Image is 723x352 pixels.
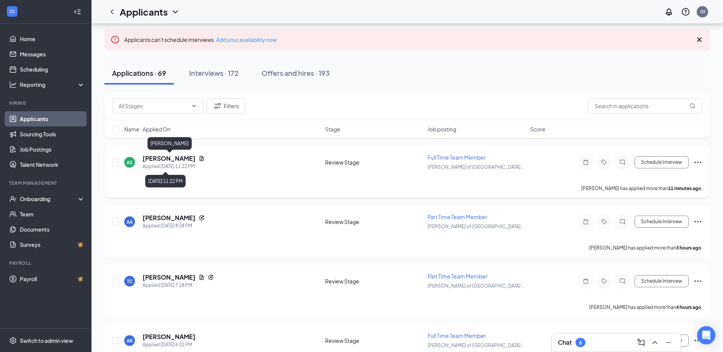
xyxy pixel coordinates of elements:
div: Offers and hires · 193 [261,68,330,78]
div: 6 [579,339,582,346]
svg: Settings [9,337,17,344]
div: Review Stage [325,277,423,285]
button: Schedule Interview [635,156,689,168]
div: Review Stage [325,337,423,344]
a: SurveysCrown [20,237,85,252]
div: Onboarding [20,195,79,203]
svg: Ellipses [693,277,702,286]
a: Sourcing Tools [20,126,85,142]
span: [PERSON_NAME] of [GEOGRAPHIC_DATA] ... [428,283,525,289]
div: AA [127,219,133,225]
div: [PERSON_NAME] [147,137,192,150]
svg: Document [199,274,205,280]
svg: ChatInactive [618,278,627,284]
span: Full Time Team Member [428,332,486,339]
a: Applicants [20,111,85,126]
svg: WorkstreamLogo [8,8,16,15]
svg: ComposeMessage [636,338,646,347]
a: Home [20,31,85,46]
a: Documents [20,222,85,237]
span: [PERSON_NAME] of [GEOGRAPHIC_DATA] ... [428,342,525,348]
div: Review Stage [325,218,423,226]
div: Applied [DATE] 6:01 PM [143,341,196,349]
svg: Cross [695,35,704,44]
svg: Ellipses [693,158,702,167]
a: Scheduling [20,62,85,77]
svg: Error [111,35,120,44]
div: Payroll [9,260,83,266]
svg: MagnifyingGlass [689,103,696,109]
div: Applied [DATE] 8:58 PM [143,222,205,230]
svg: Filter [213,101,222,110]
a: Job Postings [20,142,85,157]
svg: QuestionInfo [681,7,690,16]
a: Team [20,206,85,222]
svg: ChevronUp [650,338,659,347]
svg: Notifications [664,7,673,16]
span: Score [530,125,545,133]
svg: Ellipses [693,336,702,345]
svg: Reapply [208,274,214,280]
div: [DATE] 11:22 PM [145,175,186,187]
p: [PERSON_NAME] has applied more than . [589,245,702,251]
button: Minimize [662,336,675,349]
span: Job posting [428,125,456,133]
div: TC [127,278,133,285]
svg: Document [199,155,205,162]
span: Stage [325,125,340,133]
span: Full Time Team Member [428,154,486,161]
span: Part Time Team Member [428,213,487,220]
span: Part Time Team Member [428,273,487,280]
h5: [PERSON_NAME] [143,214,196,222]
div: Applications · 69 [112,68,166,78]
button: Schedule Interview [635,275,689,287]
div: Team Management [9,180,83,186]
svg: Note [581,278,590,284]
svg: ChatInactive [618,159,627,165]
svg: UserCheck [9,195,17,203]
span: Name · Applied On [124,125,170,133]
svg: Tag [600,219,609,225]
a: Add your availability now [216,36,277,43]
button: ComposeMessage [635,336,647,349]
div: Switch to admin view [20,337,73,344]
svg: Ellipses [693,217,702,226]
button: Filter Filters [207,98,245,114]
svg: Analysis [9,81,17,88]
svg: Collapse [74,8,81,16]
h5: [PERSON_NAME] [143,273,196,282]
a: PayrollCrown [20,271,85,286]
span: [PERSON_NAME] of [GEOGRAPHIC_DATA] ... [428,224,525,229]
svg: Reapply [199,215,205,221]
svg: ChevronDown [191,103,197,109]
span: Applicants can't schedule interviews. [124,36,277,43]
h5: [PERSON_NAME] [143,154,196,163]
a: Messages [20,46,85,62]
svg: ChevronDown [171,7,180,16]
p: [PERSON_NAME] has applied more than . [581,185,702,192]
h1: Applicants [120,5,168,18]
b: 11 minutes ago [668,186,701,191]
svg: ChatInactive [618,219,627,225]
svg: ChevronLeft [107,7,117,16]
div: Hiring [9,100,83,106]
div: AS [127,159,133,166]
button: ChevronUp [649,336,661,349]
div: AR [127,338,133,344]
input: Search in applications [588,98,702,114]
p: [PERSON_NAME] has applied more than . [589,304,702,310]
div: Applied [DATE] 11:22 PM [143,163,205,170]
svg: Note [581,219,590,225]
b: 4 hours ago [676,304,701,310]
h5: [PERSON_NAME] [143,333,196,341]
button: Schedule Interview [635,216,689,228]
h3: Chat [558,338,572,347]
svg: Note [581,159,590,165]
b: 3 hours ago [676,245,701,251]
svg: Minimize [664,338,673,347]
div: GI [700,8,705,15]
svg: Tag [600,159,609,165]
div: Reporting [20,81,85,88]
div: Open Intercom Messenger [697,326,715,344]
